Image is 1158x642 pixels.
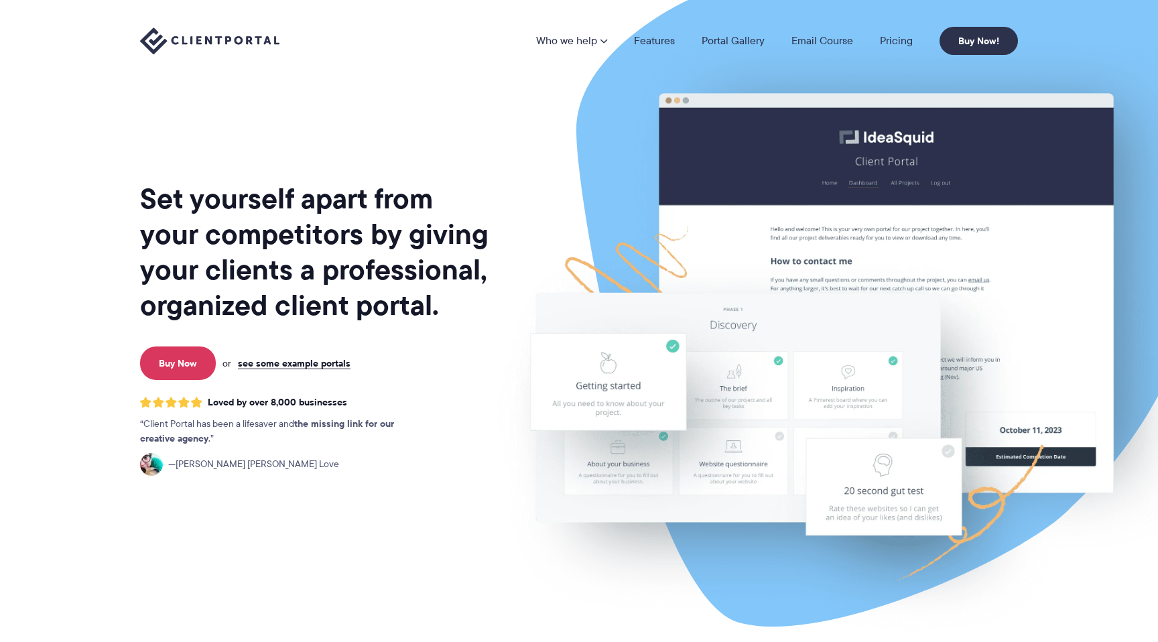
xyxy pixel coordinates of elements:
[208,397,347,408] span: Loved by over 8,000 businesses
[140,181,491,323] h1: Set yourself apart from your competitors by giving your clients a professional, organized client ...
[140,416,394,446] strong: the missing link for our creative agency
[791,36,853,46] a: Email Course
[880,36,913,46] a: Pricing
[702,36,765,46] a: Portal Gallery
[238,357,350,369] a: see some example portals
[222,357,231,369] span: or
[536,36,607,46] a: Who we help
[940,27,1018,55] a: Buy Now!
[168,457,339,472] span: [PERSON_NAME] [PERSON_NAME] Love
[140,346,216,380] a: Buy Now
[634,36,675,46] a: Features
[140,417,422,446] p: Client Portal has been a lifesaver and .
